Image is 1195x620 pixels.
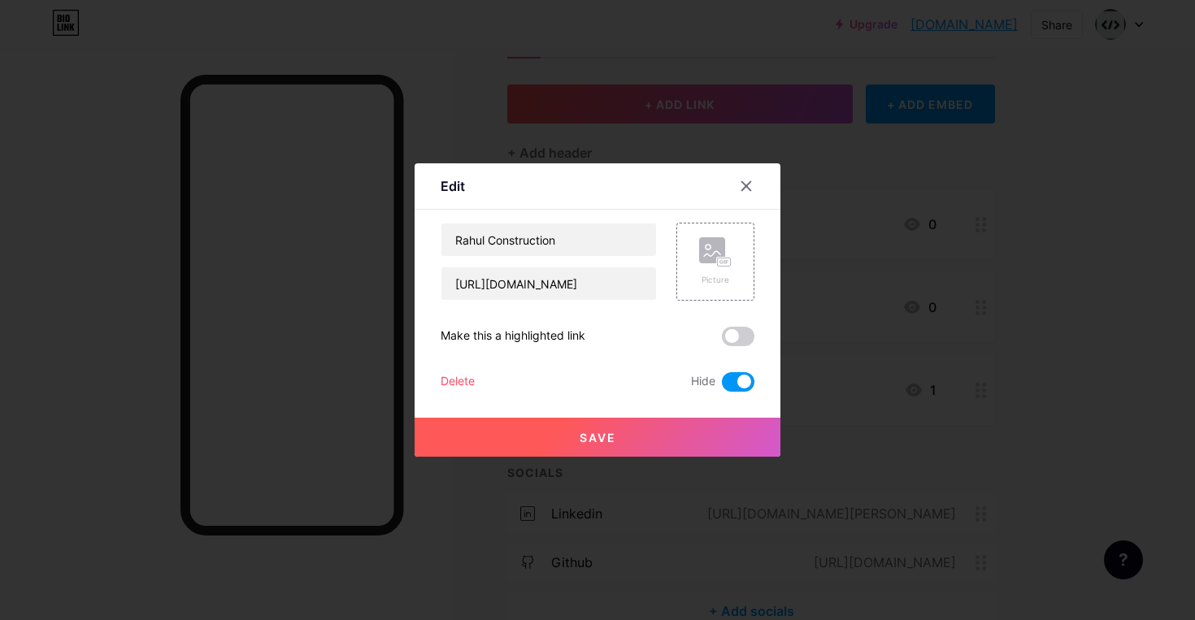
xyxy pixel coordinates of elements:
div: Picture [699,274,732,286]
span: Save [580,431,616,444]
input: URL [441,267,656,300]
div: Edit [441,176,465,196]
span: Hide [691,372,715,392]
button: Save [415,418,780,457]
div: Delete [441,372,475,392]
div: Make this a highlighted link [441,327,585,346]
input: Title [441,223,656,256]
